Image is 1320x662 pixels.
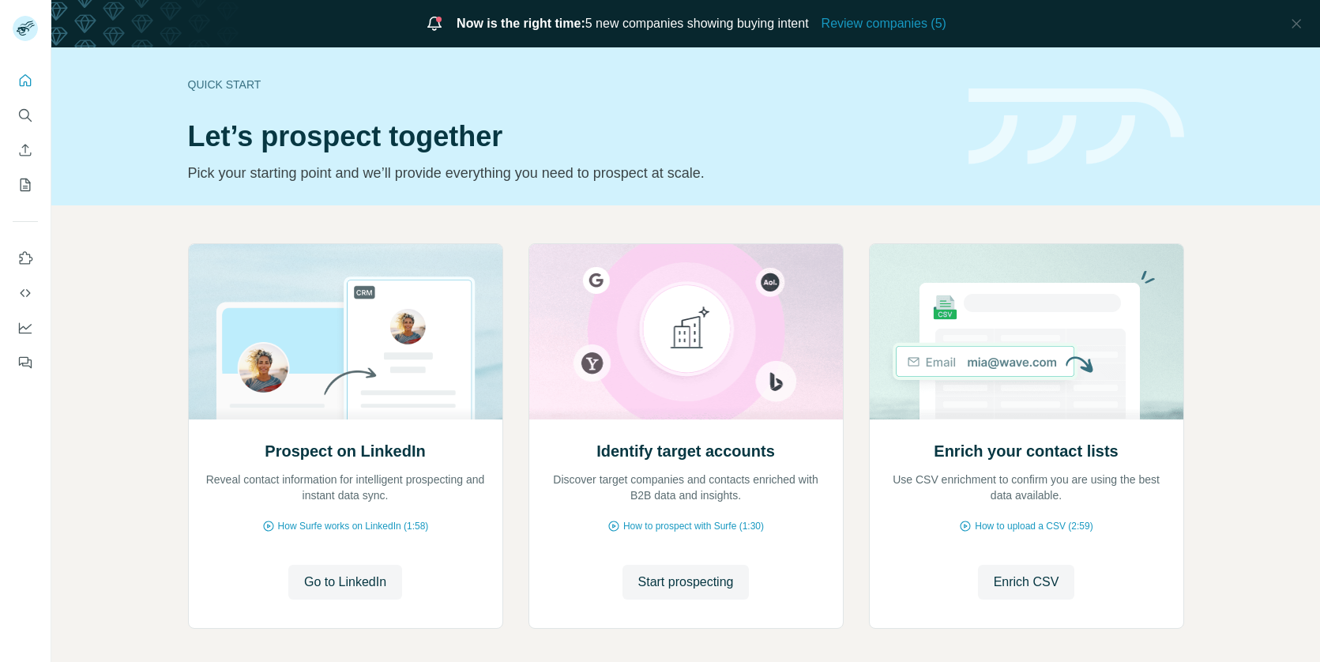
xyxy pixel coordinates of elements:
img: banner [968,88,1184,165]
span: How to upload a CSV (2:59) [975,519,1092,533]
p: Reveal contact information for intelligent prospecting and instant data sync. [205,472,487,503]
button: Go to LinkedIn [288,565,402,600]
button: Dashboard [13,314,38,342]
span: 5 new companies showing buying intent [457,14,809,33]
p: Use CSV enrichment to confirm you are using the best data available. [886,472,1168,503]
button: Start prospecting [622,565,750,600]
h2: Identify target accounts [596,440,775,462]
button: Enrich CSV [978,565,1075,600]
button: Review companies (5) [822,14,946,33]
span: Start prospecting [638,573,734,592]
img: Identify target accounts [528,244,844,419]
div: Quick start [188,77,950,92]
span: How Surfe works on LinkedIn (1:58) [278,519,429,533]
button: Use Surfe API [13,279,38,307]
img: Enrich your contact lists [869,244,1184,419]
span: Enrich CSV [994,573,1059,592]
button: My lists [13,171,38,199]
button: Quick start [13,66,38,95]
h1: Let’s prospect together [188,121,950,152]
button: Enrich CSV [13,136,38,164]
span: How to prospect with Surfe (1:30) [623,519,764,533]
span: Go to LinkedIn [304,573,386,592]
h2: Enrich your contact lists [934,440,1118,462]
p: Discover target companies and contacts enriched with B2B data and insights. [545,472,827,503]
button: Search [13,101,38,130]
span: Now is the right time: [457,17,585,30]
img: Prospect on LinkedIn [188,244,503,419]
button: Feedback [13,348,38,377]
p: Pick your starting point and we’ll provide everything you need to prospect at scale. [188,162,950,184]
h2: Prospect on LinkedIn [265,440,425,462]
button: Use Surfe on LinkedIn [13,244,38,273]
